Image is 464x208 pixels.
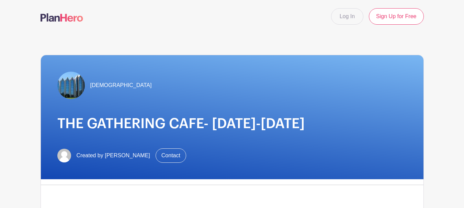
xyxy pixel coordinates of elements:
a: Log In [331,8,363,25]
a: Contact [156,148,186,163]
span: Created by [PERSON_NAME] [77,151,150,160]
img: default-ce2991bfa6775e67f084385cd625a349d9dcbb7a52a09fb2fda1e96e2d18dcdb.png [57,149,71,162]
span: [DEMOGRAPHIC_DATA] [90,81,152,89]
a: Sign Up for Free [369,8,423,25]
h1: THE GATHERING CAFE- [DATE]-[DATE] [57,115,407,132]
img: TheGathering.jpeg [57,72,85,99]
img: logo-507f7623f17ff9eddc593b1ce0a138ce2505c220e1c5a4e2b4648c50719b7d32.svg [41,13,83,22]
